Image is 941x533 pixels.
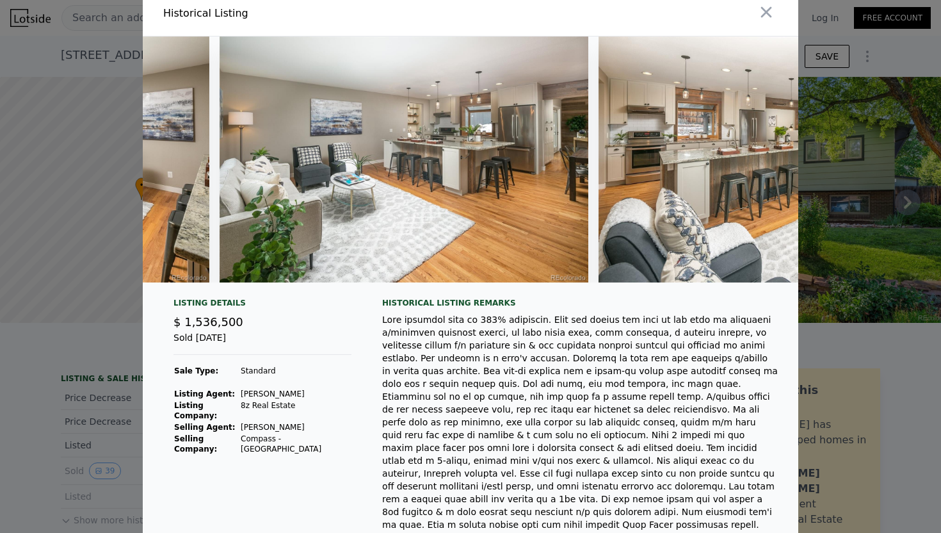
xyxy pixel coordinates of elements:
div: Listing Details [173,298,351,313]
strong: Selling Agent: [174,423,236,432]
td: [PERSON_NAME] [240,388,351,400]
div: Historical Listing [163,6,465,21]
td: Compass - [GEOGRAPHIC_DATA] [240,433,351,455]
strong: Listing Company: [174,401,217,420]
td: 8z Real Estate [240,400,351,422]
strong: Selling Company: [174,434,217,454]
td: [PERSON_NAME] [240,422,351,433]
span: $ 1,536,500 [173,315,243,329]
div: Sold [DATE] [173,331,351,355]
strong: Listing Agent: [174,389,235,398]
strong: Sale Type: [174,366,218,375]
img: Property Img [220,37,588,283]
div: Historical Listing remarks [382,298,778,308]
td: Standard [240,365,351,377]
